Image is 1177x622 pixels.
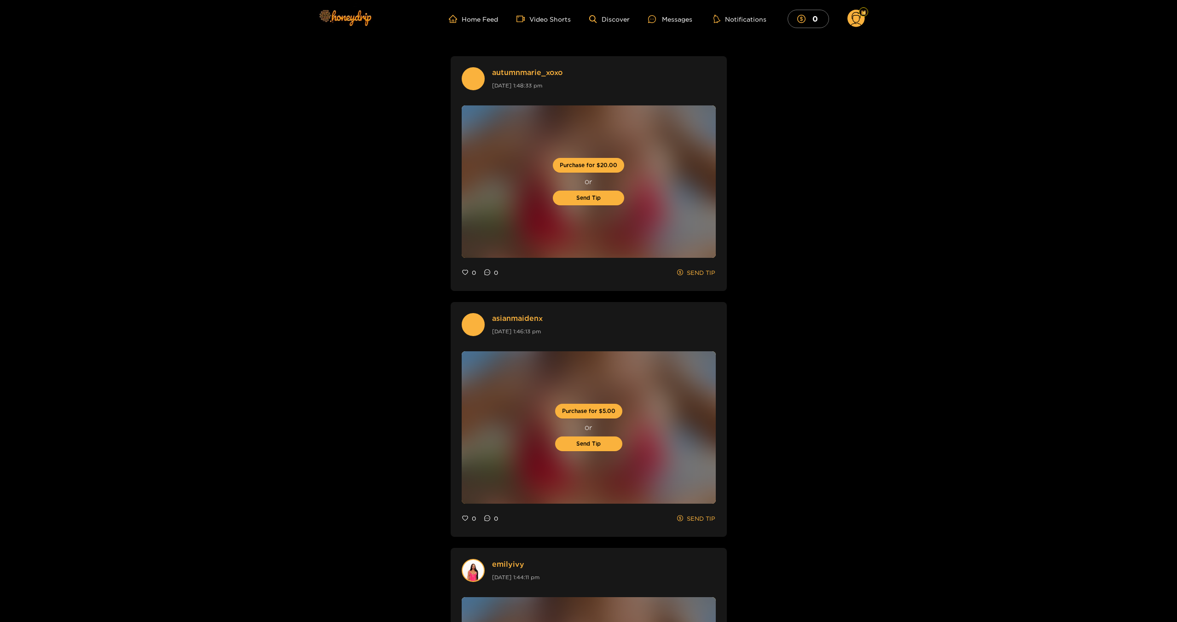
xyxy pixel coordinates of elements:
div: [DATE] 1:48:33 pm [492,80,563,91]
span: Send Tip [576,440,601,448]
button: Purchase for $5.00 [555,404,622,419]
span: heart [462,269,468,276]
span: message [484,515,490,522]
span: SEND TIP [687,514,715,523]
button: 0 [788,10,829,28]
span: dollar-circle [677,515,683,522]
a: emilyivy [492,559,539,570]
img: user avatar [463,560,484,581]
button: message0 [484,265,499,280]
span: heart [462,515,468,522]
button: Purchase for $20.00 [553,158,624,173]
button: Notifications [711,14,769,23]
div: [DATE] 1:44:11 pm [492,572,539,582]
button: heart0 [462,511,476,526]
button: dollar-circleSEND TIP [677,265,716,280]
span: Purchase for $5.00 [562,407,615,416]
span: 0 [472,268,476,277]
a: Discover [589,15,629,23]
a: Video Shorts [516,15,571,23]
button: message0 [484,511,499,526]
span: SEND TIP [687,268,715,277]
button: Send Tip [553,191,624,205]
button: Send Tip [555,436,622,451]
button: dollar-circleSEND TIP [677,511,716,526]
span: or [553,176,624,187]
span: home [449,15,462,23]
div: [DATE] 1:46:13 pm [492,326,543,337]
span: or [555,422,622,433]
span: 0 [472,514,476,523]
a: Home Feed [449,15,498,23]
button: heart0 [462,265,476,280]
span: Send Tip [576,194,601,203]
a: asianmaidenx [492,313,543,324]
span: message [484,269,490,276]
span: dollar-circle [677,269,683,276]
img: Fan Level [861,10,866,15]
div: Messages [648,14,692,24]
span: dollar [797,15,810,23]
a: autumnmarie_xoxo [492,67,563,78]
span: Purchase for $20.00 [560,161,617,170]
span: video-camera [516,15,529,23]
mark: 0 [811,14,819,23]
